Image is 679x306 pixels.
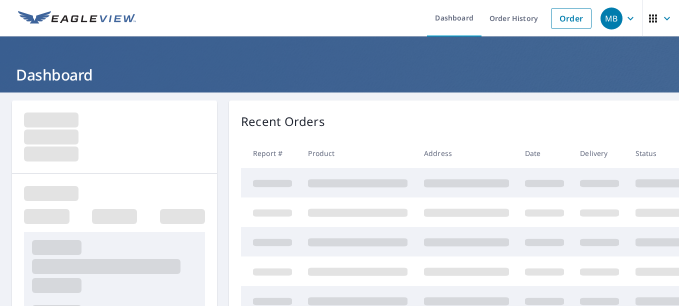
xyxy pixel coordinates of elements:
[300,138,415,168] th: Product
[551,8,591,29] a: Order
[241,138,300,168] th: Report #
[18,11,136,26] img: EV Logo
[572,138,627,168] th: Delivery
[600,7,622,29] div: MB
[416,138,517,168] th: Address
[241,112,325,130] p: Recent Orders
[517,138,572,168] th: Date
[12,64,667,85] h1: Dashboard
